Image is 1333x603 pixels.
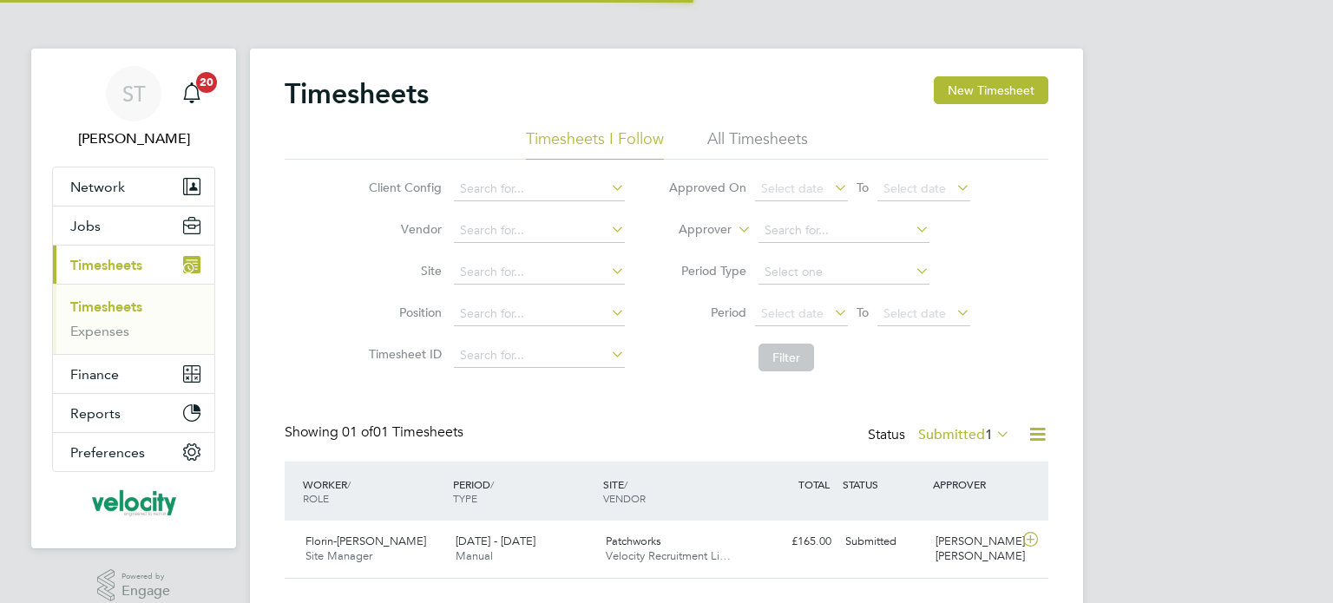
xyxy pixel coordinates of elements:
[668,180,746,195] label: Approved On
[748,528,838,556] div: £165.00
[668,263,746,279] label: Period Type
[364,263,442,279] label: Site
[53,206,214,245] button: Jobs
[454,177,625,201] input: Search for...
[454,302,625,326] input: Search for...
[456,534,535,548] span: [DATE] - [DATE]
[70,298,142,315] a: Timesheets
[53,284,214,354] div: Timesheets
[449,469,599,514] div: PERIOD
[285,76,429,111] h2: Timesheets
[53,355,214,393] button: Finance
[456,548,493,563] span: Manual
[934,76,1048,104] button: New Timesheet
[174,66,209,121] a: 20
[653,221,732,239] label: Approver
[97,569,171,602] a: Powered byEngage
[53,394,214,432] button: Reports
[70,405,121,422] span: Reports
[883,305,946,321] span: Select date
[299,469,449,514] div: WORKER
[70,444,145,461] span: Preferences
[342,423,463,441] span: 01 Timesheets
[121,584,170,599] span: Engage
[121,569,170,584] span: Powered by
[606,548,731,563] span: Velocity Recruitment Li…
[70,323,129,339] a: Expenses
[70,366,119,383] span: Finance
[364,180,442,195] label: Client Config
[453,491,477,505] span: TYPE
[305,534,426,548] span: Florin-[PERSON_NAME]
[985,426,993,443] span: 1
[52,489,215,517] a: Go to home page
[868,423,1014,448] div: Status
[606,534,661,548] span: Patchworks
[53,167,214,206] button: Network
[851,301,874,324] span: To
[624,477,627,491] span: /
[761,305,824,321] span: Select date
[761,180,824,196] span: Select date
[52,66,215,149] a: ST[PERSON_NAME]
[122,82,146,105] span: ST
[53,246,214,284] button: Timesheets
[918,426,1010,443] label: Submitted
[758,260,929,285] input: Select one
[364,346,442,362] label: Timesheet ID
[70,179,125,195] span: Network
[303,491,329,505] span: ROLE
[838,528,929,556] div: Submitted
[798,477,830,491] span: TOTAL
[758,219,929,243] input: Search for...
[196,72,217,93] span: 20
[668,305,746,320] label: Period
[53,433,214,471] button: Preferences
[838,469,929,500] div: STATUS
[526,128,664,160] li: Timesheets I Follow
[454,219,625,243] input: Search for...
[883,180,946,196] span: Select date
[364,305,442,320] label: Position
[851,176,874,199] span: To
[347,477,351,491] span: /
[90,489,176,517] img: velocityrecruitment-logo-retina.png
[707,128,808,160] li: All Timesheets
[599,469,749,514] div: SITE
[285,423,467,442] div: Showing
[70,218,101,234] span: Jobs
[305,548,372,563] span: Site Manager
[70,257,142,273] span: Timesheets
[454,344,625,368] input: Search for...
[490,477,494,491] span: /
[758,344,814,371] button: Filter
[929,469,1019,500] div: APPROVER
[342,423,373,441] span: 01 of
[31,49,236,548] nav: Main navigation
[52,128,215,149] span: Sarah Taylor
[603,491,646,505] span: VENDOR
[929,528,1019,571] div: [PERSON_NAME] [PERSON_NAME]
[364,221,442,237] label: Vendor
[454,260,625,285] input: Search for...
